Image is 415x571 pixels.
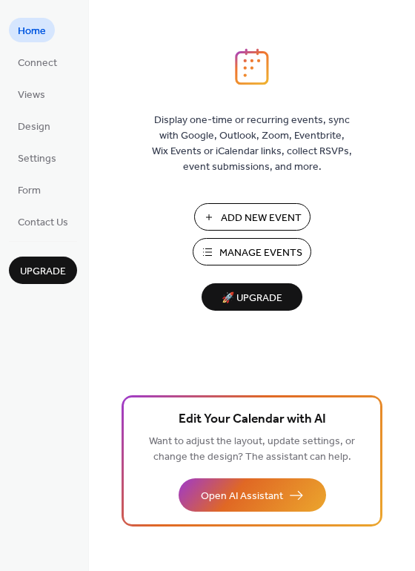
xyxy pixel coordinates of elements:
[9,18,55,42] a: Home
[20,264,66,280] span: Upgrade
[202,283,302,311] button: 🚀 Upgrade
[18,24,46,39] span: Home
[219,245,302,261] span: Manage Events
[193,238,311,265] button: Manage Events
[18,151,56,167] span: Settings
[221,211,302,226] span: Add New Event
[18,56,57,71] span: Connect
[9,50,66,74] a: Connect
[9,209,77,234] a: Contact Us
[9,113,59,138] a: Design
[179,478,326,512] button: Open AI Assistant
[235,48,269,85] img: logo_icon.svg
[9,82,54,106] a: Views
[210,288,293,308] span: 🚀 Upgrade
[9,257,77,284] button: Upgrade
[194,203,311,231] button: Add New Event
[18,183,41,199] span: Form
[9,145,65,170] a: Settings
[18,119,50,135] span: Design
[18,88,45,103] span: Views
[149,432,355,467] span: Want to adjust the layout, update settings, or change the design? The assistant can help.
[201,489,283,504] span: Open AI Assistant
[152,113,352,175] span: Display one-time or recurring events, sync with Google, Outlook, Zoom, Eventbrite, Wix Events or ...
[9,177,50,202] a: Form
[18,215,68,231] span: Contact Us
[179,409,326,430] span: Edit Your Calendar with AI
